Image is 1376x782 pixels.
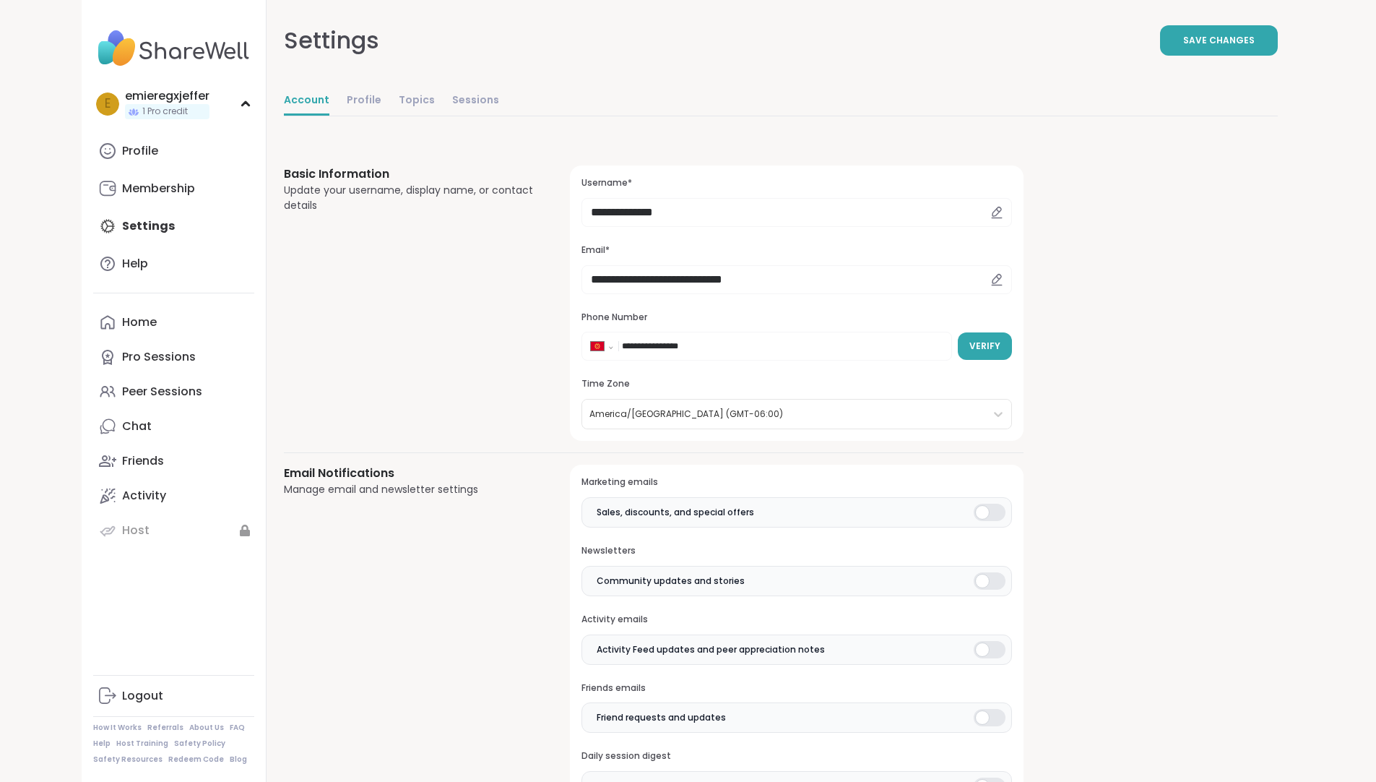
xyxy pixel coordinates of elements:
div: Membership [122,181,195,197]
h3: Email* [581,244,1011,257]
div: Activity [122,488,166,504]
div: Home [122,314,157,330]
a: Chat [93,409,254,444]
h3: Basic Information [284,166,536,183]
a: Profile [93,134,254,168]
button: Save Changes [1160,25,1278,56]
a: Topics [399,87,435,116]
div: Update your username, display name, or contact details [284,183,536,213]
span: Community updates and stories [597,575,745,588]
a: Logout [93,679,254,713]
img: ShareWell Nav Logo [93,23,254,74]
a: Safety Resources [93,755,163,765]
a: Pro Sessions [93,340,254,374]
div: Host [122,523,150,538]
a: Account [284,87,329,116]
a: Peer Sessions [93,374,254,409]
a: Blog [230,755,247,765]
h3: Username* [581,177,1011,189]
a: Redeem Code [168,755,224,765]
a: How It Works [93,723,142,733]
span: Friend requests and updates [597,711,726,724]
span: 1 Pro credit [142,106,188,118]
span: Sales, discounts, and special offers [597,506,754,519]
a: Sessions [452,87,499,116]
h3: Marketing emails [581,476,1011,489]
a: FAQ [230,723,245,733]
a: Help [93,739,111,749]
div: Pro Sessions [122,349,196,365]
h3: Time Zone [581,378,1011,390]
div: emieregxjeffer [125,88,209,104]
h3: Phone Number [581,311,1011,324]
div: Settings [284,23,379,58]
div: Manage email and newsletter settings [284,482,536,497]
h3: Email Notifications [284,465,536,482]
a: Activity [93,478,254,513]
span: Activity Feed updates and peer appreciation notes [597,643,825,656]
div: Help [122,256,148,272]
button: Verify [958,332,1012,360]
h3: Daily session digest [581,750,1011,762]
a: Profile [347,87,381,116]
h3: Activity emails [581,614,1011,626]
span: Verify [969,340,1000,353]
div: Friends [122,453,164,469]
a: About Us [189,723,224,733]
span: e [105,95,111,113]
h3: Newsletters [581,545,1011,557]
div: Peer Sessions [122,384,202,400]
a: Home [93,305,254,340]
a: Host [93,513,254,548]
h3: Friends emails [581,682,1011,695]
a: Membership [93,171,254,206]
a: Safety Policy [174,739,225,749]
a: Friends [93,444,254,478]
a: Host Training [116,739,168,749]
a: Help [93,246,254,281]
a: Referrals [147,723,183,733]
div: Logout [122,688,163,704]
div: Profile [122,143,158,159]
span: Save Changes [1183,34,1255,47]
div: Chat [122,418,152,434]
